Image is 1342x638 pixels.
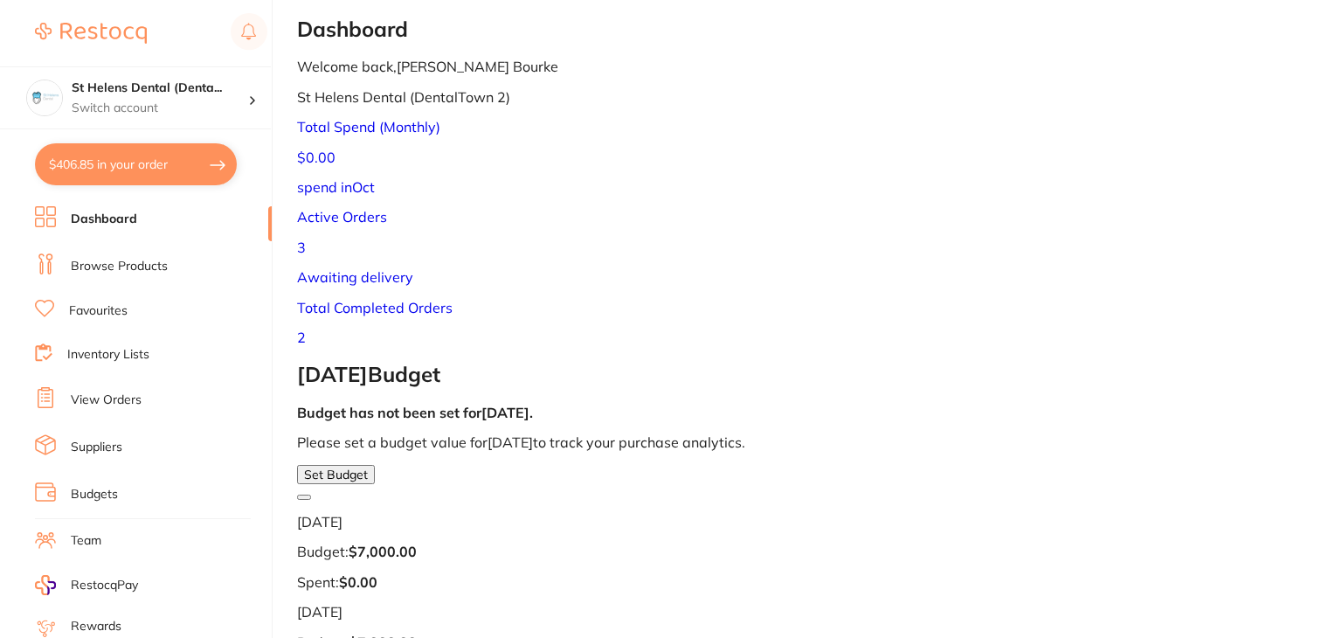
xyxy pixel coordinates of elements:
[71,618,121,635] a: Rewards
[71,486,118,503] a: Budgets
[297,404,533,421] strong: Budget has not been set for [DATE] .
[72,100,248,117] p: Switch account
[35,143,237,185] button: $406.85 in your order
[349,543,417,560] strong: $7,000.00
[35,23,147,44] img: Restocq Logo
[297,544,1342,559] p: Budget:
[339,573,377,591] strong: $0.00
[297,465,375,484] button: Set Budget
[297,119,1342,195] a: Total Spend (Monthly)$0.00spend inOct
[297,179,1342,195] p: spend in Oct
[35,13,147,53] a: Restocq Logo
[35,575,56,595] img: RestocqPay
[297,604,1342,620] p: [DATE]
[67,346,149,364] a: Inventory Lists
[297,269,1342,285] p: Awaiting delivery
[27,80,62,115] img: St Helens Dental (DentalTown 2)
[297,59,1342,74] p: Welcome back, [PERSON_NAME] Bourke
[71,258,168,275] a: Browse Products
[35,575,138,595] a: RestocqPay
[71,532,101,550] a: Team
[297,363,1342,387] h2: [DATE] Budget
[71,577,138,594] span: RestocqPay
[297,574,1342,590] p: Spent:
[71,211,137,228] a: Dashboard
[297,239,1342,255] p: 3
[297,300,1342,316] p: Total Completed Orders
[297,209,1342,285] a: Active Orders3Awaiting delivery
[69,302,128,320] a: Favourites
[297,119,1342,135] p: Total Spend (Monthly)
[71,439,122,456] a: Suppliers
[297,300,1342,346] a: Total Completed Orders2
[297,209,1342,225] p: Active Orders
[72,80,248,97] h4: St Helens Dental (DentalTown 2)
[297,434,1342,450] p: Please set a budget value for [DATE] to track your purchase analytics.
[297,329,1342,345] p: 2
[297,149,1342,165] p: $0.00
[297,89,1342,105] p: St Helens Dental (DentalTown 2)
[297,514,1342,530] p: [DATE]
[71,392,142,409] a: View Orders
[297,17,1342,42] h2: Dashboard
